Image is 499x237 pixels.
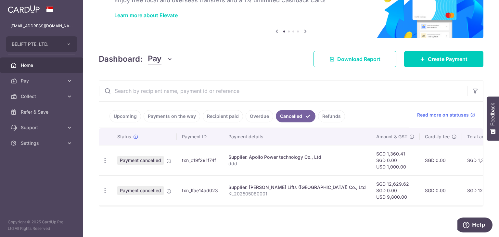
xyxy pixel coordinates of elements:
[6,36,77,52] button: BELIFT PTE. LTD.
[99,81,467,101] input: Search by recipient name, payment id or reference
[276,110,315,122] a: Cancelled
[228,154,366,160] div: Supplier. Apollo Power technology Co., Ltd
[417,112,469,118] span: Read more on statuses
[223,128,371,145] th: Payment details
[177,128,223,145] th: Payment ID
[371,145,420,175] td: SGD 1,360.41 SGD 0.00 USD 1,000.00
[21,140,64,146] span: Settings
[490,103,496,126] span: Feedback
[109,110,141,122] a: Upcoming
[313,51,396,67] a: Download Report
[8,5,40,13] img: CardUp
[467,133,489,140] span: Total amt.
[228,160,366,167] p: ddd
[246,110,273,122] a: Overdue
[21,124,64,131] span: Support
[457,218,493,234] iframe: Opens a widget where you can find more information
[117,156,164,165] span: Payment cancelled
[417,112,475,118] a: Read more on statuses
[10,23,73,29] p: [EMAIL_ADDRESS][DOMAIN_NAME]
[228,184,366,191] div: Supplier. [PERSON_NAME] Lifts ([GEOGRAPHIC_DATA]) Co., Ltd
[376,133,407,140] span: Amount & GST
[99,53,143,65] h4: Dashboard:
[428,55,467,63] span: Create Payment
[177,175,223,206] td: txn_ffae14ad023
[420,175,462,206] td: SGD 0.00
[420,145,462,175] td: SGD 0.00
[117,133,131,140] span: Status
[12,41,60,47] span: BELIFT PTE. LTD.
[148,53,161,65] span: Pay
[21,93,64,100] span: Collect
[148,53,173,65] button: Pay
[21,62,64,69] span: Home
[318,110,345,122] a: Refunds
[404,51,483,67] a: Create Payment
[21,109,64,115] span: Refer & Save
[114,12,178,19] a: Learn more about Elevate
[144,110,200,122] a: Payments on the way
[371,175,420,206] td: SGD 12,629.62 SGD 0.00 USD 9,800.00
[228,191,366,197] p: KL202505080001
[487,96,499,141] button: Feedback - Show survey
[21,78,64,84] span: Pay
[117,186,164,195] span: Payment cancelled
[177,145,223,175] td: txn_c19f291f74f
[425,133,450,140] span: CardUp fee
[337,55,380,63] span: Download Report
[203,110,243,122] a: Recipient paid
